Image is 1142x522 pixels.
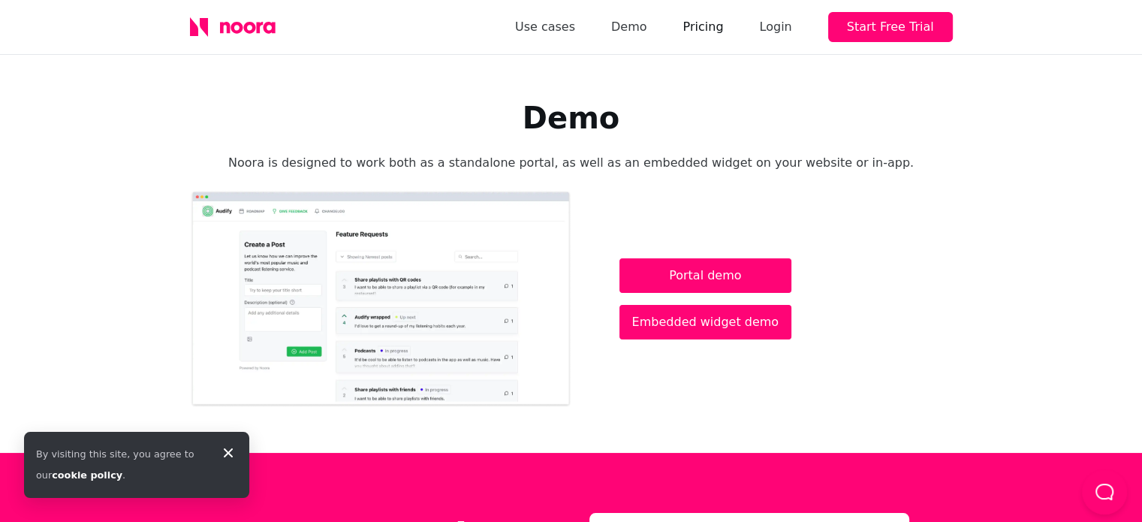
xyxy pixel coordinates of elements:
a: Embedded widget demo [619,305,792,339]
img: A preview of Noora's standalone portal [190,190,571,408]
p: Noora is designed to work both as a standalone portal, as well as an embedded widget on your webs... [190,154,953,172]
a: Pricing [682,17,723,38]
a: Portal demo [619,258,792,293]
h1: Demo [190,100,953,136]
div: By visiting this site, you agree to our . [36,444,207,486]
div: Login [759,17,791,38]
button: Start Free Trial [828,12,953,42]
a: Use cases [515,17,575,38]
a: cookie policy [52,469,122,481]
a: Demo [611,17,647,38]
button: Load Chat [1082,469,1127,514]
